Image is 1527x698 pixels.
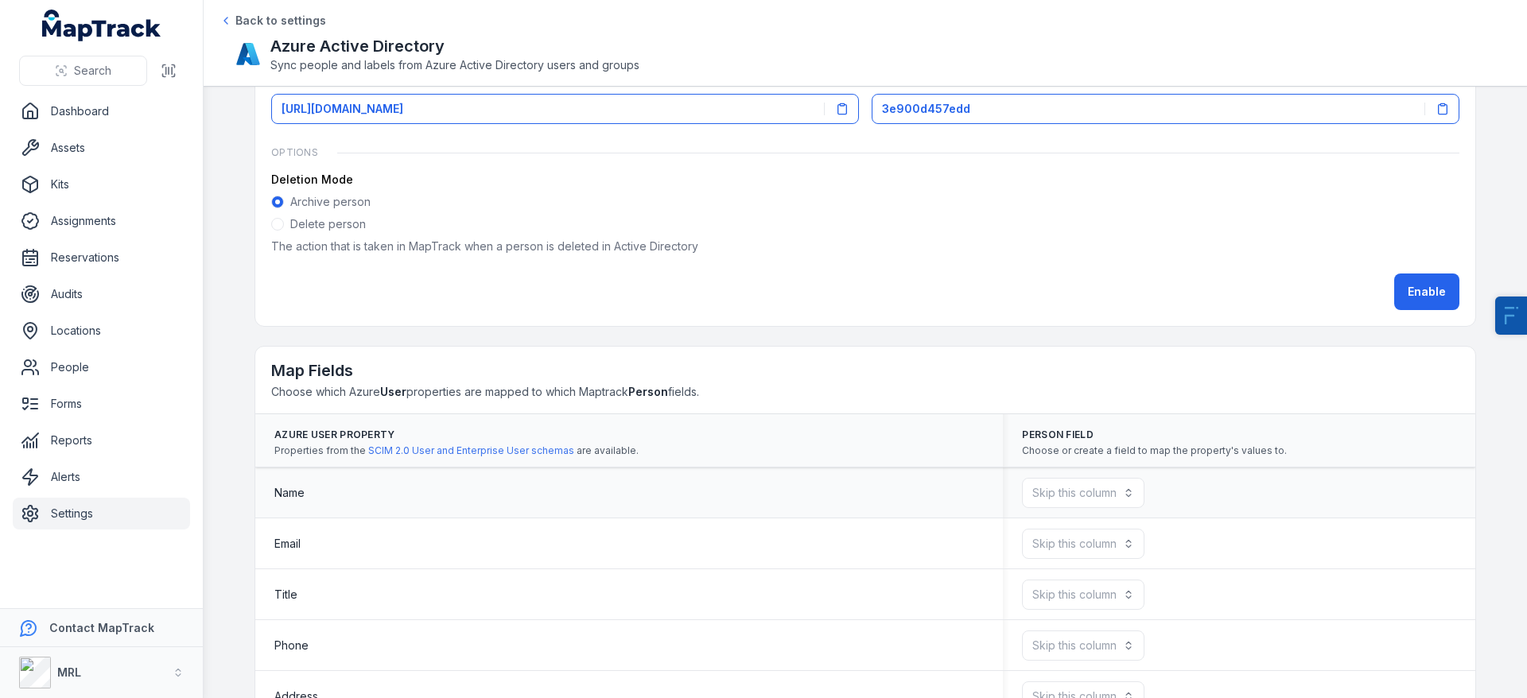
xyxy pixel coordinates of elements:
[271,359,1459,382] h2: Map Fields
[220,13,326,29] a: Back to settings
[13,205,190,237] a: Assignments
[1022,444,1287,457] span: Choose or create a field to map the property's values to.
[19,56,147,86] button: Search
[13,461,190,493] a: Alerts
[235,13,326,29] span: Back to settings
[274,428,639,441] span: Azure User Property
[270,35,639,57] h2: Azure Active Directory
[271,137,1459,159] div: Options
[270,57,639,73] span: Sync people and labels from Azure Active Directory users and groups
[271,385,699,398] span: Choose which Azure properties are mapped to which Maptrack fields.
[1022,630,1144,661] button: Skip this column
[290,194,371,210] label: Archive person
[290,216,366,232] label: Delete person
[13,95,190,127] a: Dashboard
[271,172,353,188] label: Deletion Mode
[13,388,190,420] a: Forms
[271,94,859,124] button: [URL][DOMAIN_NAME]
[380,385,406,398] strong: User
[57,665,81,679] strong: MRL
[1022,580,1144,610] button: Skip this column
[1022,428,1287,441] span: Person Field
[1022,478,1144,508] button: Skip this column
[13,498,190,529] a: Settings
[13,242,190,273] a: Reservations
[274,536,301,552] span: Email
[628,385,668,398] strong: Person
[872,94,1459,124] button: 3e900d457edd
[274,485,305,501] span: Name
[13,132,190,164] a: Assets
[282,101,403,117] span: [URL][DOMAIN_NAME]
[13,351,190,383] a: People
[274,444,639,457] span: Properties from the are available.
[49,621,154,634] strong: Contact MapTrack
[274,638,309,653] span: Phone
[13,169,190,200] a: Kits
[13,278,190,310] a: Audits
[74,63,111,79] span: Search
[1394,273,1459,310] button: Enable
[13,425,190,456] a: Reports
[42,10,161,41] a: MapTrack
[882,101,970,117] span: 3e900d457edd
[1022,529,1144,559] button: Skip this column
[274,587,297,603] span: Title
[13,315,190,347] a: Locations
[368,444,574,457] a: SCIM 2.0 User and Enterprise User schemas
[271,238,1459,254] p: The action that is taken in MapTrack when a person is deleted in Active Directory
